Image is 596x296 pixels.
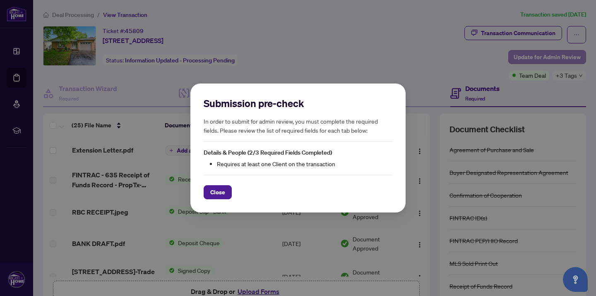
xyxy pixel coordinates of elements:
[217,159,392,168] li: Requires at least one Client on the transaction
[204,117,392,135] h5: In order to submit for admin review, you must complete the required fields. Please review the lis...
[204,149,332,156] span: Details & People (2/3 Required Fields Completed)
[204,185,232,199] button: Close
[210,186,225,199] span: Close
[563,267,588,292] button: Open asap
[204,97,392,110] h2: Submission pre-check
